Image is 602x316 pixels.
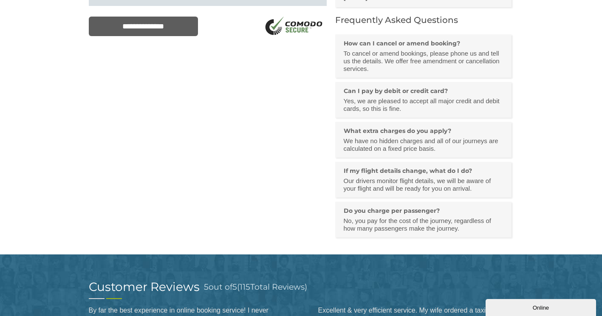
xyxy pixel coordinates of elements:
[344,50,503,73] p: To cancel or amend bookings, please phone us and tell us the details. We offer free amendment or ...
[344,207,503,214] h3: Do you charge per passenger?
[344,217,503,232] p: No, you pay for the cost of the journey, regardless of how many passengers make the journey.
[232,282,237,292] span: 5
[344,137,503,152] p: We have no hidden charges and all of our journeys are calculated on a fixed price basis.
[344,167,503,175] h3: If my flight details change, what do I do?
[344,177,503,192] p: Our drivers monitor flight details, we will be aware of your flight and will be ready for you on ...
[204,282,209,292] span: 5
[344,87,503,95] h3: Can I pay by debit or credit card?
[344,127,503,135] h3: What extra charges do you apply?
[262,17,327,37] img: SSL Logo
[335,16,514,24] h2: Frequently Asked Questions
[240,282,250,292] span: 115
[344,97,503,113] p: Yes, we are pleased to accept all major credit and debit cards, so this is fine.
[486,297,598,316] iframe: chat widget
[89,281,200,293] h2: Customer Reviews
[204,281,307,293] h3: out of ( Total Reviews)
[344,39,503,47] h3: How can I cancel or amend booking?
